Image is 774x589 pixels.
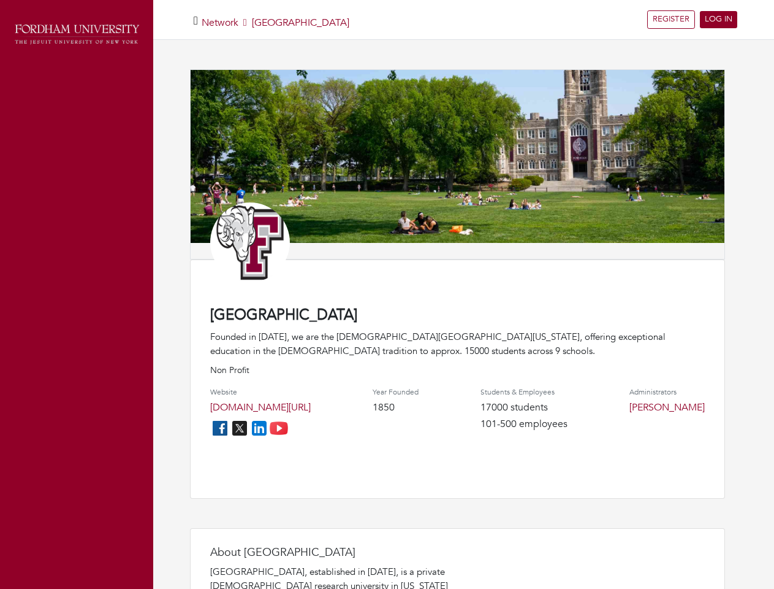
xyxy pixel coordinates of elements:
[373,388,419,396] h4: Year Founded
[210,330,705,358] div: Founded in [DATE], we are the [DEMOGRAPHIC_DATA][GEOGRAPHIC_DATA][US_STATE], offering exceptional...
[629,401,705,414] a: [PERSON_NAME]
[249,418,269,438] img: linkedin_icon-84db3ca265f4ac0988026744a78baded5d6ee8239146f80404fb69c9eee6e8e7.png
[202,16,238,29] a: Network
[210,418,230,438] img: facebook_icon-256f8dfc8812ddc1b8eade64b8eafd8a868ed32f90a8d2bb44f507e1979dbc24.png
[210,202,290,282] img: Athletic_Logo_Primary_Letter_Mark_1.jpg
[210,388,311,396] h4: Website
[202,17,349,29] h5: [GEOGRAPHIC_DATA]
[647,10,695,29] a: REGISTER
[373,402,419,414] h4: 1850
[480,388,567,396] h4: Students & Employees
[480,402,567,414] h4: 17000 students
[269,418,289,438] img: youtube_icon-fc3c61c8c22f3cdcae68f2f17984f5f016928f0ca0694dd5da90beefb88aa45e.png
[191,70,724,243] img: 683a5b8e835635248a5481166db1a0f398a14ab9.jpg
[12,21,141,47] img: fordham_logo.png
[210,364,705,377] p: Non Profit
[210,401,311,414] a: [DOMAIN_NAME][URL]
[230,418,249,438] img: twitter_icon-7d0bafdc4ccc1285aa2013833b377ca91d92330db209b8298ca96278571368c9.png
[629,388,705,396] h4: Administrators
[210,546,455,560] h4: About [GEOGRAPHIC_DATA]
[700,11,737,28] a: LOG IN
[210,307,705,325] h4: [GEOGRAPHIC_DATA]
[480,418,567,430] h4: 101-500 employees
